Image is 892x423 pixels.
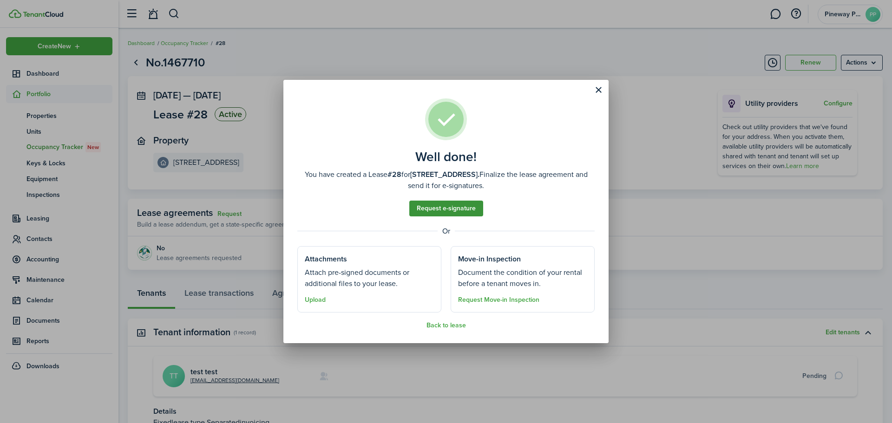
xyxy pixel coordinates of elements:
[410,169,479,180] b: [STREET_ADDRESS].
[297,226,595,237] well-done-separator: Or
[297,169,595,191] well-done-description: You have created a Lease for Finalize the lease agreement and send it for e-signatures.
[305,254,347,265] well-done-section-title: Attachments
[426,322,466,329] button: Back to lease
[458,254,521,265] well-done-section-title: Move-in Inspection
[415,150,477,164] well-done-title: Well done!
[590,82,606,98] button: Close modal
[458,267,587,289] well-done-section-description: Document the condition of your rental before a tenant moves in.
[305,296,326,304] button: Upload
[409,201,483,216] a: Request e-signature
[305,267,434,289] well-done-section-description: Attach pre-signed documents or additional files to your lease.
[387,169,401,180] b: #28
[458,296,539,304] button: Request Move-in Inspection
